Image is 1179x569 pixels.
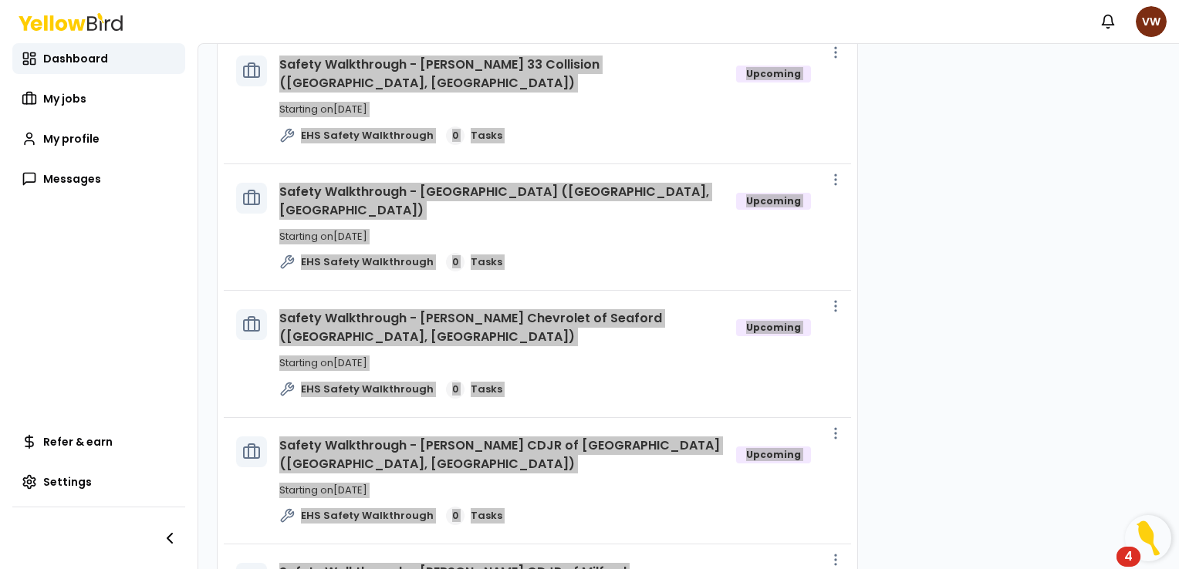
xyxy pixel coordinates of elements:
[279,309,662,345] a: Safety Walkthrough - [PERSON_NAME] Chevrolet of Seaford ([GEOGRAPHIC_DATA], [GEOGRAPHIC_DATA])
[12,426,185,457] a: Refer & earn
[12,83,185,114] a: My jobs
[279,229,839,244] p: Starting on [DATE]
[12,163,185,194] a: Messages
[301,382,434,397] span: EHS Safety Walkthrough
[446,380,465,399] div: 0
[301,128,434,143] span: EHS Safety Walkthrough
[736,193,811,210] div: Upcoming
[446,126,502,145] a: 0Tasks
[736,66,811,82] div: Upcoming
[279,56,600,92] a: Safety Walkthrough - [PERSON_NAME] 33 Collision ([GEOGRAPHIC_DATA], [GEOGRAPHIC_DATA])
[43,91,86,106] span: My jobs
[43,434,113,449] span: Refer & earn
[446,507,502,525] a: 0Tasks
[446,507,465,525] div: 0
[446,126,465,145] div: 0
[43,51,108,66] span: Dashboard
[43,131,100,146] span: My profile
[1136,6,1167,37] span: VW
[279,436,720,473] a: Safety Walkthrough - [PERSON_NAME] CDJR of [GEOGRAPHIC_DATA] ([GEOGRAPHIC_DATA], [GEOGRAPHIC_DATA])
[301,254,434,270] span: EHS Safety Walkthrough
[301,508,434,524] span: EHS Safety Walkthrough
[12,123,185,154] a: My profile
[279,102,839,117] p: Starting on [DATE]
[279,355,839,371] p: Starting on [DATE]
[736,446,811,463] div: Upcoming
[43,474,92,490] span: Settings
[446,380,502,399] a: 0Tasks
[1125,515,1171,561] button: Open Resource Center, 4 new notifications
[279,483,839,498] p: Starting on [DATE]
[446,253,502,271] a: 0Tasks
[12,43,185,74] a: Dashboard
[12,466,185,497] a: Settings
[43,171,101,187] span: Messages
[279,183,709,219] a: Safety Walkthrough - [GEOGRAPHIC_DATA] ([GEOGRAPHIC_DATA], [GEOGRAPHIC_DATA])
[736,319,811,336] div: Upcoming
[446,253,465,271] div: 0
